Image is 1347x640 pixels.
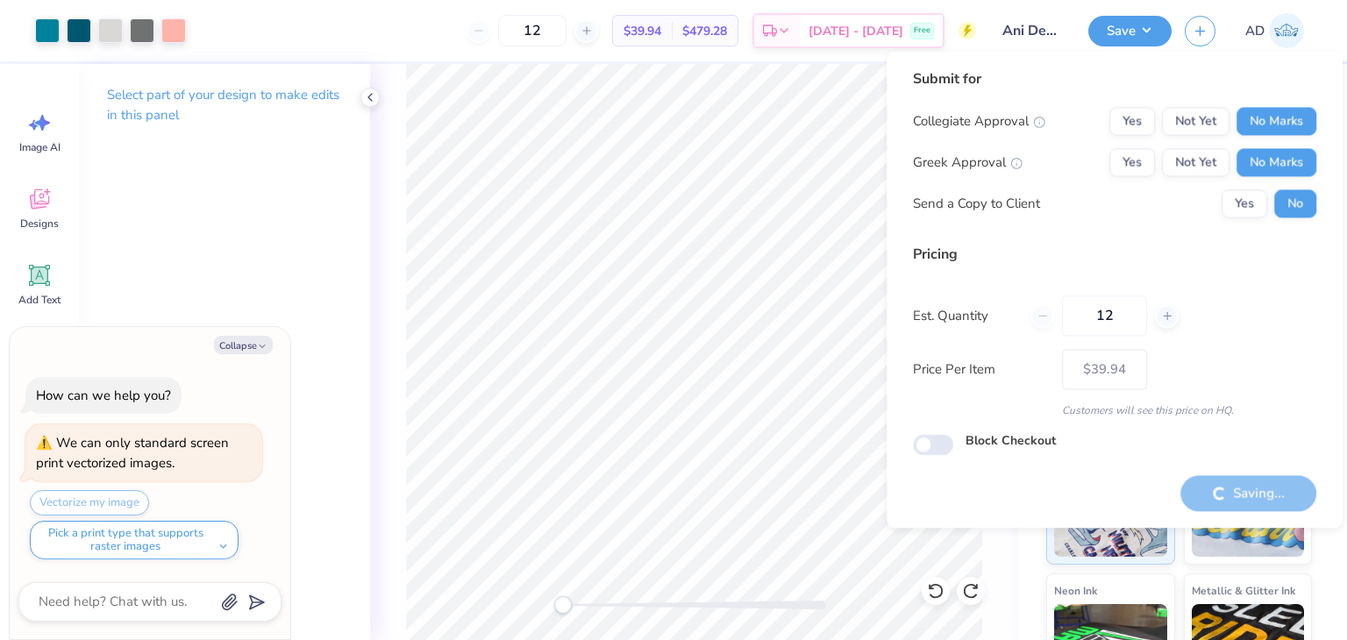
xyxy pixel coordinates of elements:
[1192,581,1295,600] span: Metallic & Glitter Ink
[1088,16,1172,46] button: Save
[913,359,1049,380] label: Price Per Item
[1162,148,1229,176] button: Not Yet
[913,153,1023,173] div: Greek Approval
[914,25,930,37] span: Free
[20,217,59,231] span: Designs
[913,402,1316,418] div: Customers will see this price on HQ.
[1237,148,1316,176] button: No Marks
[1222,189,1267,217] button: Yes
[809,22,903,40] span: [DATE] - [DATE]
[1062,295,1147,336] input: – –
[682,22,727,40] span: $479.28
[36,387,171,404] div: How can we help you?
[30,521,239,559] button: Pick a print type that supports raster images
[554,596,572,614] div: Accessibility label
[1109,148,1155,176] button: Yes
[624,22,661,40] span: $39.94
[989,13,1075,48] input: Untitled Design
[1054,581,1097,600] span: Neon Ink
[913,68,1316,89] div: Submit for
[1269,13,1304,48] img: Anjali Dilish
[1274,189,1316,217] button: No
[498,15,567,46] input: – –
[214,336,273,354] button: Collapse
[18,293,61,307] span: Add Text
[1109,107,1155,135] button: Yes
[107,85,342,125] p: Select part of your design to make edits in this panel
[1162,107,1229,135] button: Not Yet
[19,140,61,154] span: Image AI
[913,306,1017,326] label: Est. Quantity
[966,431,1056,450] label: Block Checkout
[913,244,1316,265] div: Pricing
[1237,107,1316,135] button: No Marks
[1237,13,1312,48] a: AD
[913,194,1040,214] div: Send a Copy to Client
[36,434,229,472] div: We can only standard screen print vectorized images.
[1245,21,1265,41] span: AD
[913,111,1045,131] div: Collegiate Approval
